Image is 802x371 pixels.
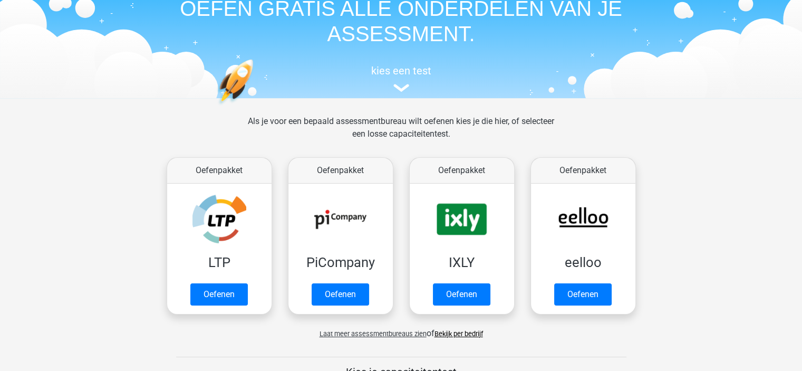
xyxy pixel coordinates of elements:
[434,330,483,338] a: Bekijk per bedrijf
[190,283,248,306] a: Oefenen
[312,283,369,306] a: Oefenen
[433,283,490,306] a: Oefenen
[159,319,644,340] div: of
[239,115,563,153] div: Als je voor een bepaald assessmentbureau wilt oefenen kies je die hier, of selecteer een losse ca...
[554,283,612,306] a: Oefenen
[159,64,644,92] a: kies een test
[393,84,409,92] img: assessment
[159,64,644,77] h5: kies een test
[217,59,294,155] img: oefenen
[320,330,427,338] span: Laat meer assessmentbureaus zien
